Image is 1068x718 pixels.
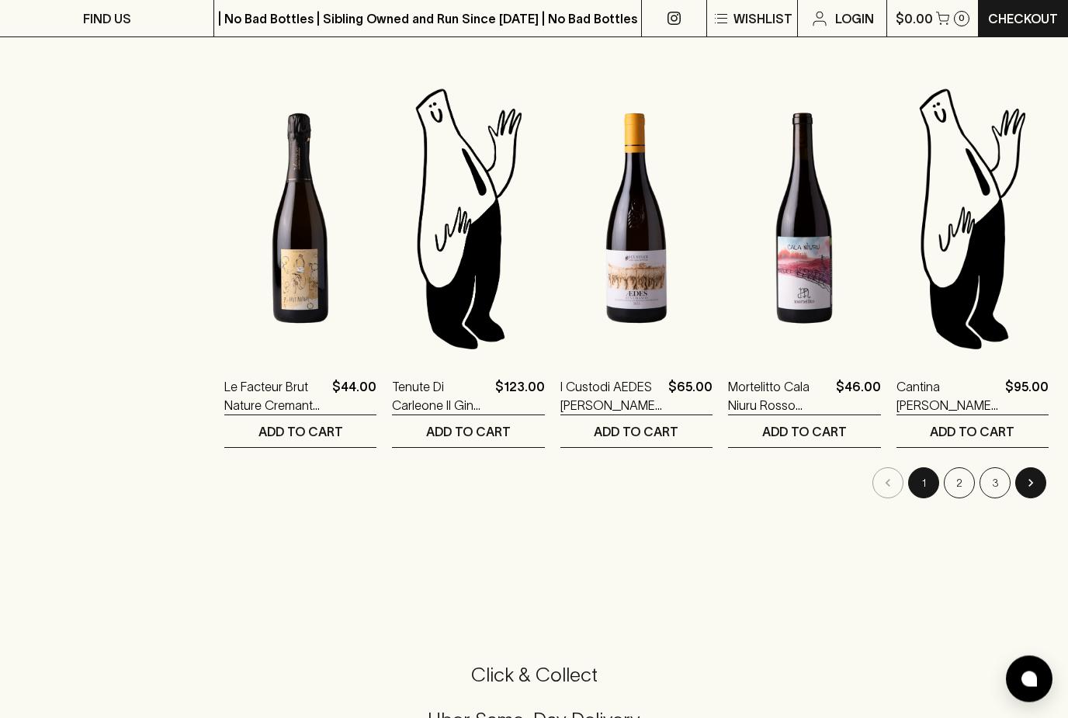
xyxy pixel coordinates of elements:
button: ADD TO CART [560,416,713,448]
p: $0.00 [896,9,933,28]
img: I Custodi AEDES Etna Bianco 2023 [560,83,713,355]
a: Cantina [PERSON_NAME] 700ml [896,378,999,415]
p: 0 [959,14,965,23]
a: I Custodi AEDES [PERSON_NAME] 2023 [560,378,662,415]
img: Blackhearts & Sparrows Man [392,83,544,355]
a: Mortelitto Cala Niuru Rosso Frappato Nero [PERSON_NAME] 2023 [728,378,829,415]
p: $95.00 [1005,378,1049,415]
a: Tenute Di Carleone Il Gin 500ml [392,378,488,415]
img: Le Facteur Brut Nature Cremant de Loire 2023 [224,83,376,355]
p: FIND US [83,9,131,28]
p: Checkout [988,9,1058,28]
p: $123.00 [495,378,545,415]
h5: Click & Collect [19,663,1049,689]
img: Mortelitto Cala Niuru Rosso Frappato Nero d'Avola 2023 [728,83,880,355]
img: bubble-icon [1021,671,1037,687]
p: $46.00 [836,378,881,415]
button: ADD TO CART [224,416,376,448]
button: page 1 [908,468,939,499]
p: ADD TO CART [930,423,1014,442]
nav: pagination navigation [224,468,1049,499]
button: ADD TO CART [728,416,880,448]
p: ADD TO CART [762,423,847,442]
a: Le Facteur Brut Nature Cremant de Loire 2023 [224,378,326,415]
p: Login [835,9,874,28]
p: $65.00 [668,378,713,415]
button: Go to next page [1015,468,1046,499]
button: Go to page 3 [980,468,1011,499]
button: ADD TO CART [896,416,1049,448]
p: $44.00 [332,378,376,415]
p: Wishlist [733,9,792,28]
button: Go to page 2 [944,468,975,499]
img: Blackhearts & Sparrows Man [896,83,1049,355]
button: ADD TO CART [392,416,544,448]
p: ADD TO CART [258,423,343,442]
p: ADD TO CART [426,423,511,442]
p: ADD TO CART [594,423,678,442]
